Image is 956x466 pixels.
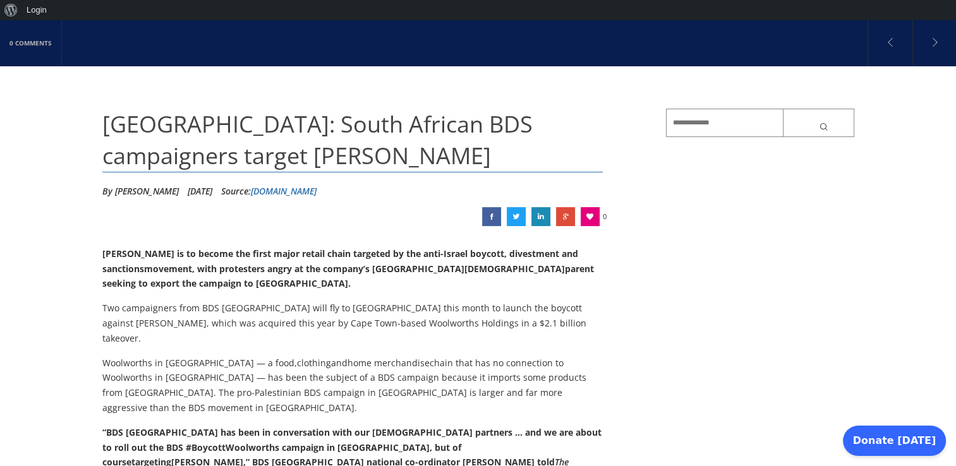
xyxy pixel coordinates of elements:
span: home [348,357,372,369]
div: Source: [221,182,317,201]
p: Two campaigners from BDS [GEOGRAPHIC_DATA] will fly to [GEOGRAPHIC_DATA] this month to launch the... [102,301,603,345]
span: movement [144,263,192,275]
a: Australia: South African BDS campaigners target David Jones [507,207,526,226]
li: By [PERSON_NAME] [102,182,179,201]
span: [DEMOGRAPHIC_DATA] [464,263,565,275]
p: Woolworths in [GEOGRAPHIC_DATA] — a food, and chain that has no ­connection to Woolworths in [GEO... [102,355,603,415]
li: [DATE] [188,182,212,201]
span: clothing [297,357,331,369]
span: merchandise [374,357,430,369]
a: Australia: South African BDS campaigners target David Jones [482,207,501,226]
span: 0 [603,207,607,226]
a: [DOMAIN_NAME] [251,185,317,197]
a: Australia: South African BDS campaigners target David Jones [531,207,550,226]
strong: [PERSON_NAME] is to become the first major retail chain targeted by the anti-Israel boycott, dive... [102,248,594,290]
a: Australia: South African BDS campaigners target David Jones [556,207,575,226]
span: [GEOGRAPHIC_DATA]: South African BDS campaigners target [PERSON_NAME] [102,109,533,171]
